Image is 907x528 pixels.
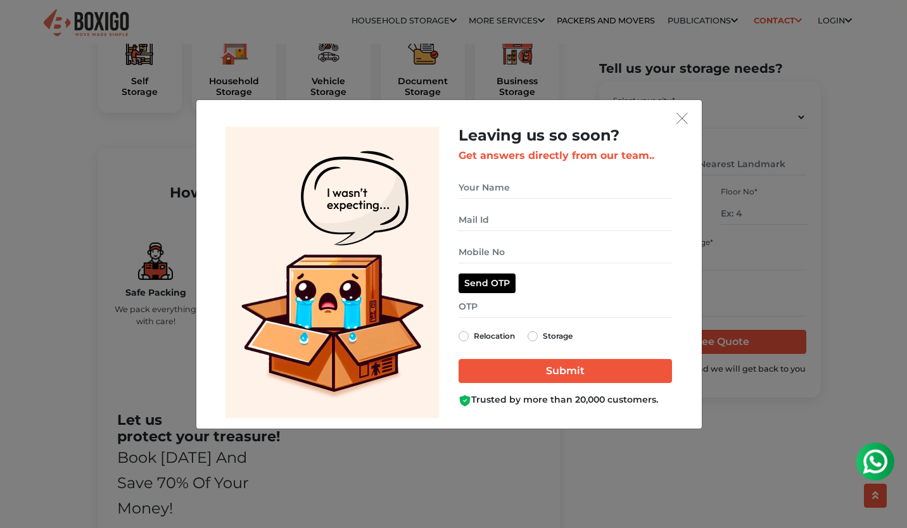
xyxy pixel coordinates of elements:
[459,177,672,199] input: Your Name
[459,359,672,383] input: Submit
[543,329,573,344] label: Storage
[459,127,672,145] h2: Leaving us so soon?
[459,241,672,263] input: Mobile No
[459,149,672,161] h3: Get answers directly from our team..
[459,393,672,406] div: Trusted by more than 20,000 customers.
[474,329,515,344] label: Relocation
[676,113,688,124] img: exit
[459,394,471,407] img: Boxigo Customer Shield
[459,273,516,293] button: Send OTP
[459,209,672,231] input: Mail Id
[459,296,672,318] input: OTP
[225,127,440,418] img: Lead Welcome Image
[13,13,38,38] img: whatsapp-icon.svg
